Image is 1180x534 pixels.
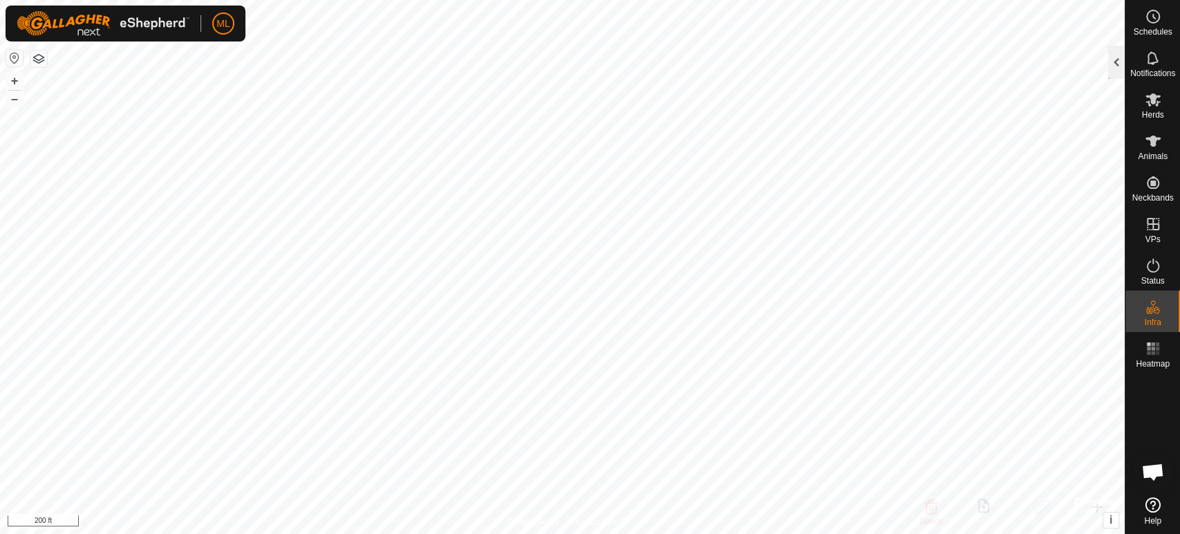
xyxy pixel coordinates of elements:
span: Infra [1144,318,1161,326]
button: + [6,73,23,89]
a: Help [1125,492,1180,531]
span: Heatmap [1136,360,1170,368]
span: Help [1144,517,1161,525]
span: Herds [1141,111,1163,119]
div: Open chat [1132,451,1174,492]
img: Gallagher Logo [17,11,189,36]
span: i [1109,514,1112,526]
button: i [1103,513,1118,528]
span: ML [216,17,230,31]
span: Notifications [1130,69,1175,77]
a: Privacy Policy [507,516,559,528]
button: Map Layers [30,50,47,67]
button: – [6,91,23,107]
span: Neckbands [1132,194,1173,202]
button: Reset Map [6,50,23,66]
span: VPs [1145,235,1160,243]
a: Contact Us [576,516,617,528]
span: Animals [1138,152,1168,160]
span: Status [1141,277,1164,285]
span: Schedules [1133,28,1172,36]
